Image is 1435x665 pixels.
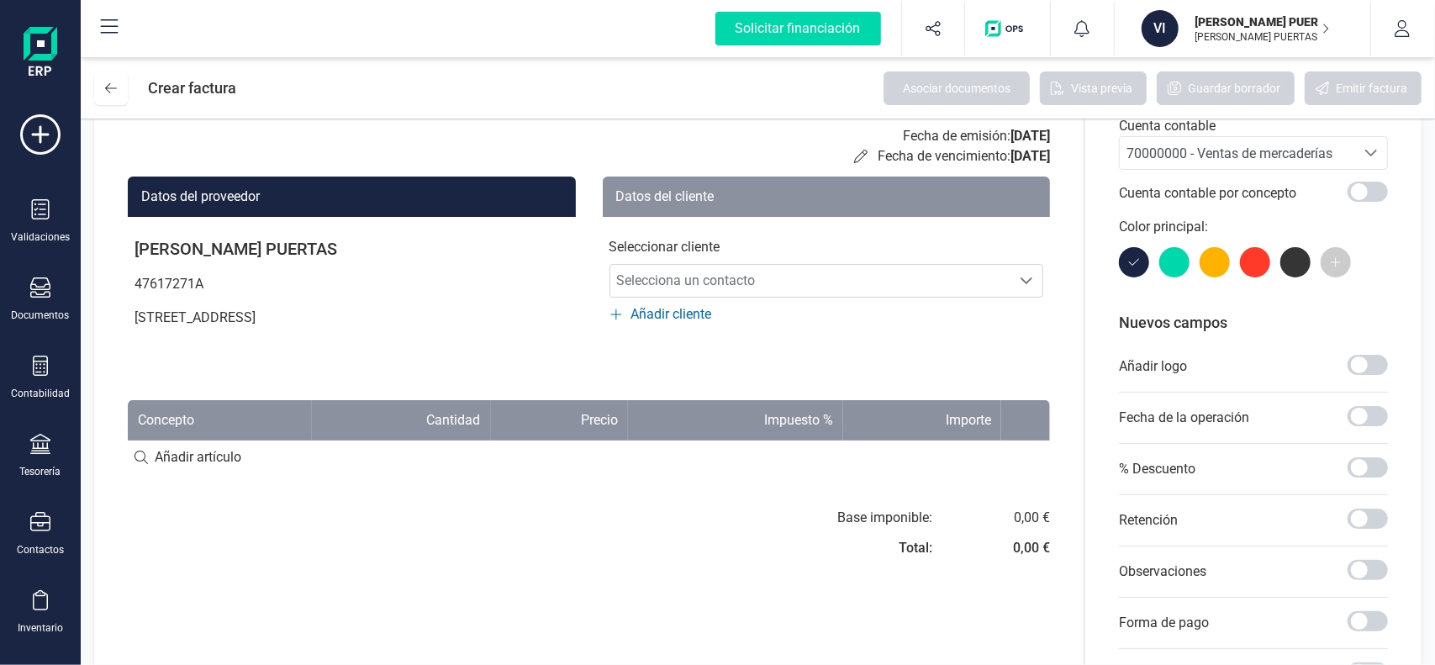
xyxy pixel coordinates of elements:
p: Color principal: [1119,217,1388,237]
th: Importe [843,400,1001,441]
span: 70000000 - Ventas de mercaderías [1126,145,1332,161]
p: % Descuento [1119,459,1195,479]
button: Solicitar financiación [695,2,901,55]
p: Retención [1119,510,1178,530]
p: Cuenta contable [1119,116,1388,136]
div: Inventario [18,621,63,635]
div: Datos del cliente [603,177,1051,217]
span: Selecciona un contacto [610,264,1011,298]
span: [DATE] [1010,148,1050,164]
div: Base imponible: [837,508,932,528]
p: Nuevos campos [1119,311,1388,335]
th: Cantidad [312,400,490,441]
button: Logo de OPS [975,2,1040,55]
div: Solicitar financiación [715,12,881,45]
div: Seleccione una cuenta [1355,137,1387,169]
div: Tesorería [20,465,61,478]
div: Crear factura [148,71,236,105]
div: Contactos [17,543,64,557]
p: Fecha de emisión: [903,126,1050,146]
button: Guardar borrador [1157,71,1295,105]
div: VI [1142,10,1179,47]
p: [PERSON_NAME] PUERTAS [1195,13,1330,30]
div: Documentos [12,309,70,322]
p: Observaciones [1119,562,1206,582]
span: Añadir cliente [631,304,712,325]
p: Fecha de la operación [1119,408,1249,428]
button: Asociar documentos [884,71,1030,105]
div: Selecciona un contacto [1010,274,1042,288]
div: Total: [899,538,932,558]
div: 0,00 € [1013,538,1050,558]
button: VI[PERSON_NAME] PUERTAS[PERSON_NAME] PUERTAS [1135,2,1350,55]
div: 0,00 € [1013,508,1050,528]
p: Fecha de vencimiento: [878,146,1050,166]
img: Logo Finanedi [24,27,57,81]
p: [PERSON_NAME] PUERTAS [128,230,576,267]
div: Datos del proveedor [128,177,576,217]
button: Emitir factura [1305,71,1422,105]
p: 47617271A [128,267,576,301]
p: [PERSON_NAME] PUERTAS [1195,30,1330,44]
th: Precio [491,400,629,441]
p: Forma de pago [1119,613,1209,633]
p: [STREET_ADDRESS] [128,301,576,335]
button: Vista previa [1040,71,1147,105]
div: Validaciones [11,230,70,244]
img: Logo de OPS [985,20,1030,37]
span: [DATE] [1010,128,1050,144]
th: Concepto [128,400,312,441]
p: Cuenta contable por concepto [1119,183,1296,203]
p: Añadir logo [1119,356,1187,377]
div: Contabilidad [11,387,70,400]
p: Seleccionar cliente [609,237,1044,257]
th: Impuesto % [628,400,843,441]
